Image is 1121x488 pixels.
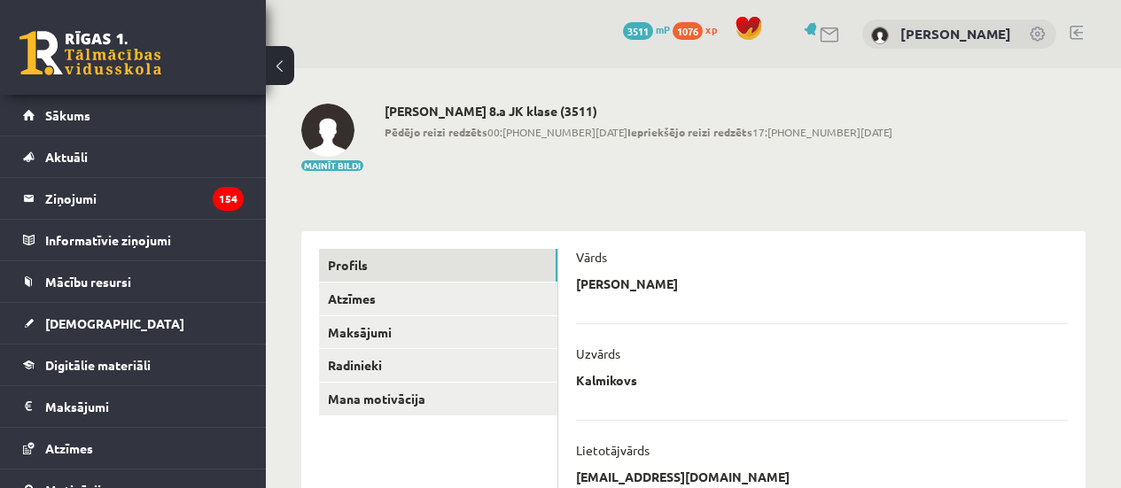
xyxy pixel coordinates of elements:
a: Maksājumi [319,316,557,349]
a: Atzīmes [23,428,244,469]
p: [EMAIL_ADDRESS][DOMAIN_NAME] [576,469,790,484]
a: Sākums [23,95,244,136]
span: Digitālie materiāli [45,357,151,373]
p: Lietotājvārds [576,442,650,458]
a: Aktuāli [23,136,244,177]
span: xp [705,22,717,36]
span: mP [656,22,670,36]
a: Ziņojumi154 [23,178,244,219]
a: Maksājumi [23,386,244,427]
b: Iepriekšējo reizi redzēts [627,125,752,139]
a: [PERSON_NAME] [900,25,1011,43]
span: Mācību resursi [45,274,131,290]
p: Vārds [576,249,607,265]
span: [DEMOGRAPHIC_DATA] [45,315,184,331]
a: 3511 mP [623,22,670,36]
legend: Maksājumi [45,386,244,427]
span: 00:[PHONE_NUMBER][DATE] 17:[PHONE_NUMBER][DATE] [385,124,892,140]
span: Sākums [45,107,90,123]
img: Andrejs Kalmikovs [871,27,889,44]
span: Atzīmes [45,440,93,456]
a: Profils [319,249,557,282]
legend: Ziņojumi [45,178,244,219]
a: [DEMOGRAPHIC_DATA] [23,303,244,344]
p: Kalmikovs [576,372,637,388]
a: Mana motivācija [319,383,557,415]
img: Andrejs Kalmikovs [301,104,354,157]
span: Aktuāli [45,149,88,165]
button: Mainīt bildi [301,160,363,171]
a: Informatīvie ziņojumi [23,220,244,260]
span: 1076 [673,22,703,40]
span: 3511 [623,22,653,40]
a: Rīgas 1. Tālmācības vidusskola [19,31,161,75]
legend: Informatīvie ziņojumi [45,220,244,260]
a: Digitālie materiāli [23,345,244,385]
i: 154 [213,187,244,211]
a: 1076 xp [673,22,726,36]
p: Uzvārds [576,345,620,361]
h2: [PERSON_NAME] 8.a JK klase (3511) [385,104,892,119]
b: Pēdējo reizi redzēts [385,125,487,139]
a: Mācību resursi [23,261,244,302]
a: Atzīmes [319,283,557,315]
p: [PERSON_NAME] [576,275,678,291]
a: Radinieki [319,349,557,382]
